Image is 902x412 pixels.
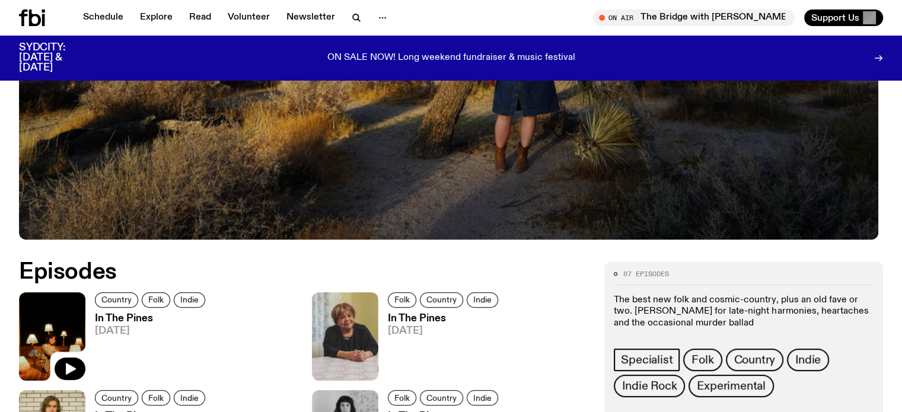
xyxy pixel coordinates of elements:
span: Folk [148,393,164,402]
a: In The Pines[DATE] [85,314,209,381]
a: Indie [467,390,498,405]
a: In The Pines[DATE] [378,314,502,381]
a: Folk [142,292,170,308]
span: Indie [473,393,492,402]
a: Explore [133,9,180,26]
span: Folk [394,295,410,304]
span: Specialist [621,353,672,366]
a: Indie [174,390,205,405]
span: Country [101,295,132,304]
a: Volunteer [221,9,277,26]
span: Country [426,393,457,402]
span: Folk [148,295,164,304]
button: On AirThe Bridge with [PERSON_NAME] [593,9,795,26]
span: Folk [394,393,410,402]
a: Newsletter [279,9,342,26]
span: Indie [180,295,199,304]
h3: In The Pines [95,314,209,324]
a: Indie [467,292,498,308]
span: Experimental [697,379,766,392]
a: Specialist [614,349,680,371]
span: [DATE] [388,326,502,336]
a: Indie [787,349,829,371]
span: Support Us [811,12,859,23]
h3: In The Pines [388,314,502,324]
a: Country [420,292,463,308]
span: Country [734,353,776,366]
span: Country [101,393,132,402]
h2: Episodes [19,261,590,283]
button: Support Us [804,9,883,26]
a: Schedule [76,9,130,26]
span: Indie [180,393,199,402]
span: Indie Rock [622,379,677,392]
a: Indie Rock [614,375,685,397]
p: The best new folk and cosmic-country, plus an old fave or two. [PERSON_NAME] for late-night harmo... [614,295,874,329]
a: Country [726,349,784,371]
a: Folk [388,292,416,308]
a: Read [182,9,218,26]
a: Country [95,292,138,308]
span: Country [426,295,457,304]
a: Folk [683,349,722,371]
a: Indie [174,292,205,308]
p: ON SALE NOW! Long weekend fundraiser & music festival [327,53,575,63]
a: Country [95,390,138,405]
a: Folk [142,390,170,405]
span: Folk [691,353,713,366]
span: Indie [795,353,821,366]
span: 87 episodes [623,271,669,277]
h3: SYDCITY: [DATE] & [DATE] [19,43,95,73]
span: [DATE] [95,326,209,336]
a: Experimental [689,375,774,397]
a: Folk [388,390,416,405]
a: Country [420,390,463,405]
span: Indie [473,295,492,304]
